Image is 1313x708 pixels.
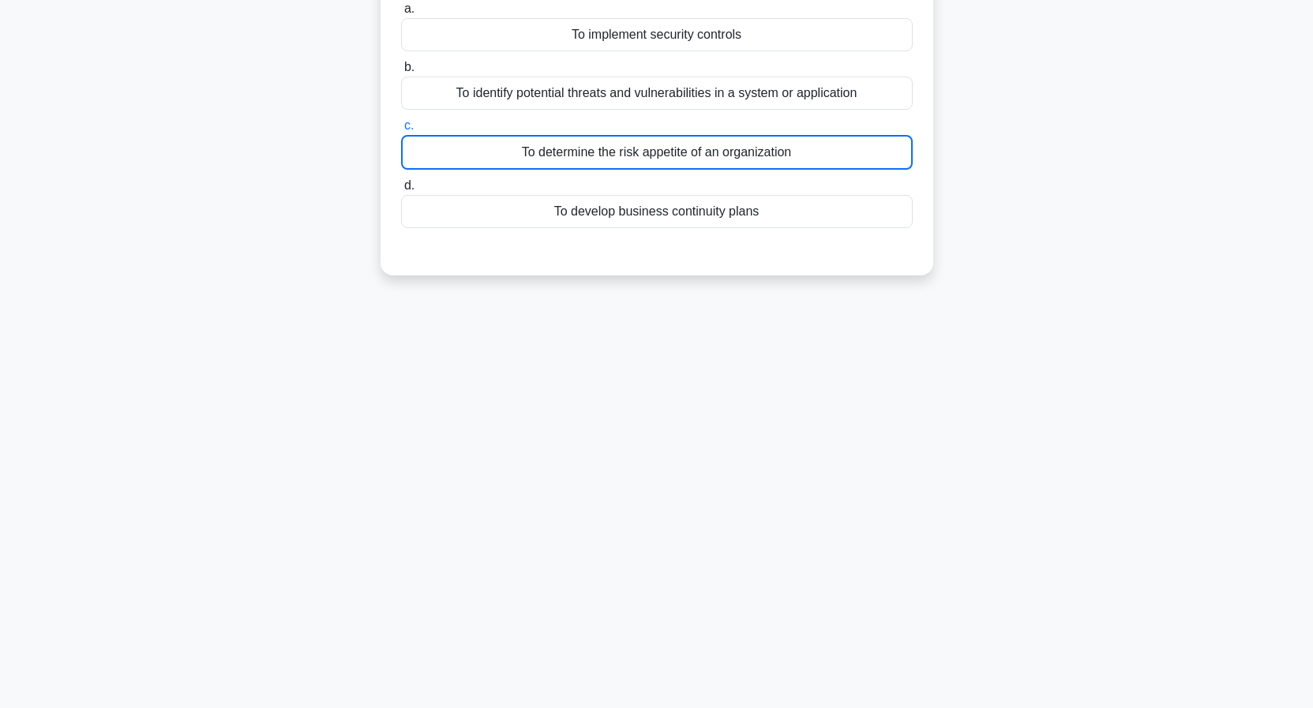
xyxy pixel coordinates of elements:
[404,2,415,15] span: a.
[401,195,913,228] div: To develop business continuity plans
[404,178,415,192] span: d.
[401,77,913,110] div: To identify potential threats and vulnerabilities in a system or application
[404,118,414,132] span: c.
[404,60,415,73] span: b.
[401,135,913,170] div: To determine the risk appetite of an organization
[401,18,913,51] div: To implement security controls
